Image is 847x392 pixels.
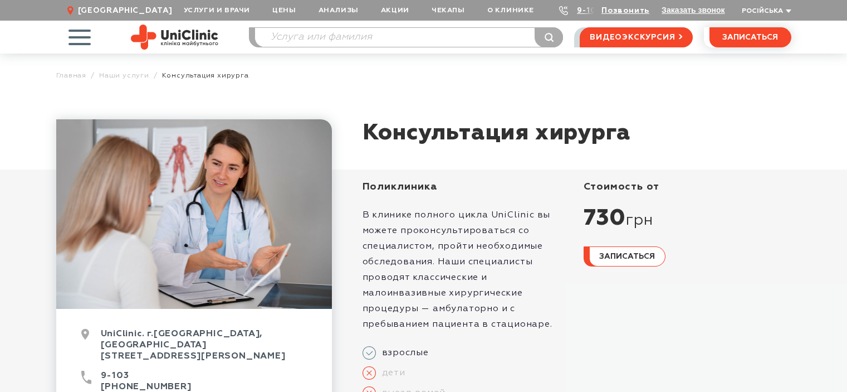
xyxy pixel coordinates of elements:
[376,367,405,379] span: дети
[56,71,87,80] a: Главная
[709,27,791,47] button: записаться
[599,253,655,260] span: записаться
[81,328,307,370] div: UniClinic. г.[GEOGRAPHIC_DATA], [GEOGRAPHIC_DATA] [STREET_ADDRESS][PERSON_NAME]
[584,246,665,267] button: записаться
[601,7,649,14] a: Позвонить
[584,182,660,192] span: стоимость от
[99,71,149,80] a: Наши услуги
[131,25,218,50] img: Site
[101,383,192,391] a: [PHONE_NUMBER]
[580,27,692,47] a: видеоэкскурсия
[78,6,173,16] span: [GEOGRAPHIC_DATA]
[255,28,563,47] input: Услуга или фамилия
[577,7,601,14] a: 9-103
[363,181,570,193] div: Поликлиника
[626,211,653,230] span: грн
[363,119,631,147] h1: Консультация хирурга
[722,33,778,41] span: записаться
[162,71,249,80] span: Консультация хирурга
[662,6,724,14] button: Заказать звонок
[739,7,791,16] button: Російська
[376,347,429,359] span: взрослые
[101,371,129,380] a: 9-103
[590,28,675,47] span: видеоэкскурсия
[742,8,783,14] span: Російська
[584,205,791,233] div: 730
[363,207,570,332] p: В клинике полного цикла UniClinic вы можете проконсультироваться со специалистом, пройти необходи...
